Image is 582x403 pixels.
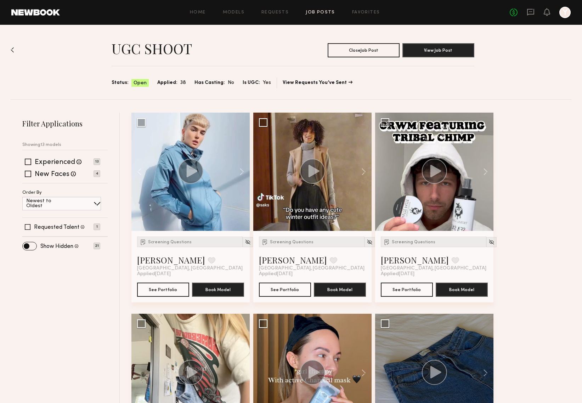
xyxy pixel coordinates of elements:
[192,286,244,292] a: Book Model
[94,170,100,177] p: 4
[245,239,251,245] img: Unhide Model
[392,240,435,244] span: Screening Questions
[259,283,311,297] button: See Portfolio
[140,238,147,245] img: Submission Icon
[402,43,474,57] button: View Job Post
[259,254,327,266] a: [PERSON_NAME]
[192,283,244,297] button: Book Model
[112,79,129,87] span: Status:
[228,79,234,87] span: No
[261,10,289,15] a: Requests
[137,254,205,266] a: [PERSON_NAME]
[34,225,79,230] label: Requested Talent
[381,254,449,266] a: [PERSON_NAME]
[40,244,73,249] label: Show Hidden
[26,199,68,209] p: Newest to Oldest
[381,283,433,297] button: See Portfolio
[381,266,486,271] span: [GEOGRAPHIC_DATA], [GEOGRAPHIC_DATA]
[383,238,390,245] img: Submission Icon
[180,79,186,87] span: 38
[381,271,488,277] div: Applied [DATE]
[190,10,206,15] a: Home
[488,239,495,245] img: Unhide Model
[559,7,571,18] a: Y
[367,239,373,245] img: Unhide Model
[94,243,100,249] p: 21
[261,238,269,245] img: Submission Icon
[283,80,352,85] a: View Requests You’ve Sent
[157,79,177,87] span: Applied:
[137,266,243,271] span: [GEOGRAPHIC_DATA], [GEOGRAPHIC_DATA]
[137,283,189,297] button: See Portfolio
[352,10,380,15] a: Favorites
[243,79,260,87] span: Is UGC:
[22,143,61,147] p: Showing 13 models
[270,240,313,244] span: Screening Questions
[194,79,225,87] span: Has Casting:
[22,119,108,128] h2: Filter Applications
[314,283,366,297] button: Book Model
[259,266,365,271] span: [GEOGRAPHIC_DATA], [GEOGRAPHIC_DATA]
[134,80,147,87] span: Open
[148,240,192,244] span: Screening Questions
[94,223,100,230] p: 1
[22,191,42,195] p: Order By
[35,171,69,178] label: New Faces
[137,271,244,277] div: Applied [DATE]
[259,271,366,277] div: Applied [DATE]
[223,10,244,15] a: Models
[436,286,488,292] a: Book Model
[306,10,335,15] a: Job Posts
[112,40,192,57] h1: UGC SHOOT
[328,43,400,57] button: CloseJob Post
[35,159,75,166] label: Experienced
[263,79,271,87] span: Yes
[436,283,488,297] button: Book Model
[94,158,100,165] p: 13
[11,47,14,53] img: Back to previous page
[314,286,366,292] a: Book Model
